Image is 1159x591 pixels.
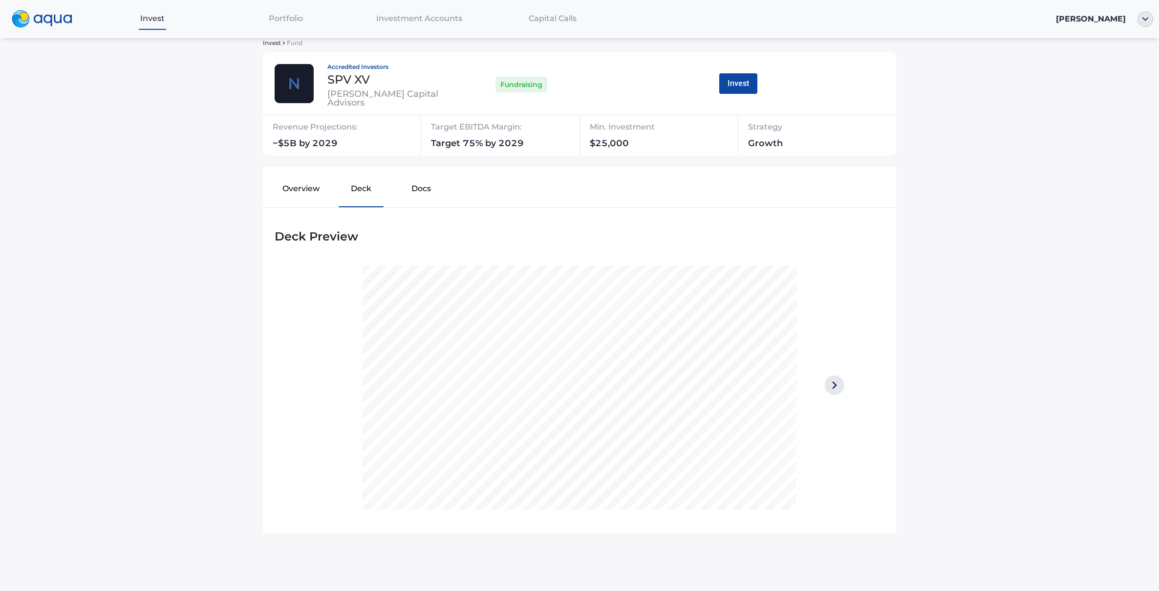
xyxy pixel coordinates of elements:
div: Min. Investment [590,119,709,139]
span: Invest [140,14,165,23]
span: Fund [287,39,302,46]
span: 940471_1 [472,265,494,270]
a: Capital Calls [486,8,620,28]
div: Revenue Projections: [273,119,429,139]
span: Invest [263,39,281,46]
span: NY [432,265,439,270]
img: logo [12,10,72,28]
a: Investment Accounts [353,8,486,28]
a: Portfolio [219,8,353,28]
div: Strategy [748,119,833,139]
a: Fund [285,38,302,47]
div: Accredited Investors [327,64,452,70]
span: Confidential Information © [697,492,741,495]
span: ibdroot [388,265,403,270]
a: Invest [86,8,219,28]
div: Target 75% by 2029 [431,139,587,152]
span: \ [590,265,592,270]
span: \ [471,265,472,270]
span: [PERSON_NAME] [1056,14,1126,23]
div: SPV XV [327,74,452,86]
div: [PERSON_NAME] Capital Advisors [327,89,452,107]
span: Engineered for AI [389,321,579,348]
div: Target EBITDA Margin: [431,119,587,139]
div: $25,000 [590,139,709,152]
span: The Hyperscaler [389,295,566,321]
span: \ [403,265,405,270]
button: Docs [391,175,451,206]
span: \ [494,265,495,270]
span: IBD [423,265,431,270]
span: - [431,265,432,270]
span: \ [513,265,514,270]
span: Management Presentation [389,354,497,363]
span: sculpture2024 [441,265,471,270]
span: Presentation vNscale_v3.pptx [388,271,452,276]
div: ~$5B by 2029 [273,139,429,152]
img: sidearrow [283,42,285,44]
img: Right-Arrow.svg [825,375,844,395]
button: Invest [719,73,757,94]
div: Deck Preview [275,227,884,246]
span: Portfolio [269,14,303,23]
span: Capital Calls [529,14,577,23]
button: Overview [271,175,331,206]
div: Fundraising [495,74,547,95]
button: Deck [331,175,391,206]
img: thamesville [275,64,314,103]
span: Investment Accounts [376,14,462,23]
span: \ [422,265,423,270]
a: logo [6,8,86,30]
span: Global 2025 [754,492,775,495]
span: Nscale [742,492,753,495]
span: projects [405,265,422,270]
span: \ [439,265,441,270]
img: ellipse [1138,11,1153,27]
div: Growth [748,139,833,152]
span: 06. CIM [495,265,513,270]
span: Management Presentation Webinar [514,265,590,270]
span: Nscale Management [592,265,636,270]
